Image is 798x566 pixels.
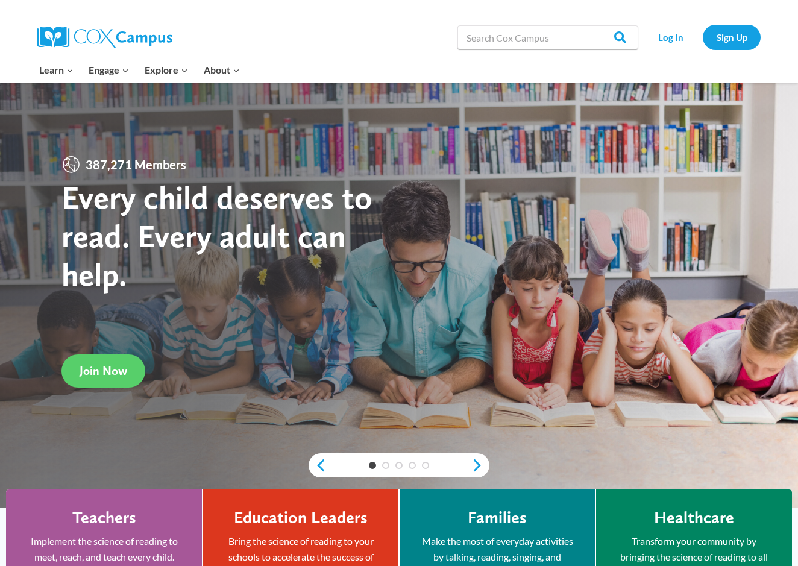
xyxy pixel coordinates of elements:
h4: Healthcare [654,508,734,528]
span: Engage [89,62,129,78]
a: Sign Up [703,25,761,49]
a: previous [309,458,327,473]
a: 3 [395,462,403,469]
a: 1 [369,462,376,469]
img: Cox Campus [37,27,172,48]
a: 2 [382,462,389,469]
p: Implement the science of reading to meet, reach, and teach every child. [24,533,184,564]
nav: Secondary Navigation [644,25,761,49]
span: Learn [39,62,74,78]
a: Join Now [61,354,145,388]
a: Log In [644,25,697,49]
span: Explore [145,62,188,78]
h4: Teachers [72,508,136,528]
span: About [204,62,240,78]
input: Search Cox Campus [457,25,638,49]
h4: Families [468,508,527,528]
strong: Every child deserves to read. Every adult can help. [61,178,372,293]
span: Join Now [80,363,127,378]
div: content slider buttons [309,453,489,477]
a: next [471,458,489,473]
a: 4 [409,462,416,469]
nav: Primary Navigation [31,57,247,83]
span: 387,271 Members [81,155,191,174]
a: 5 [422,462,429,469]
h4: Education Leaders [234,508,368,528]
